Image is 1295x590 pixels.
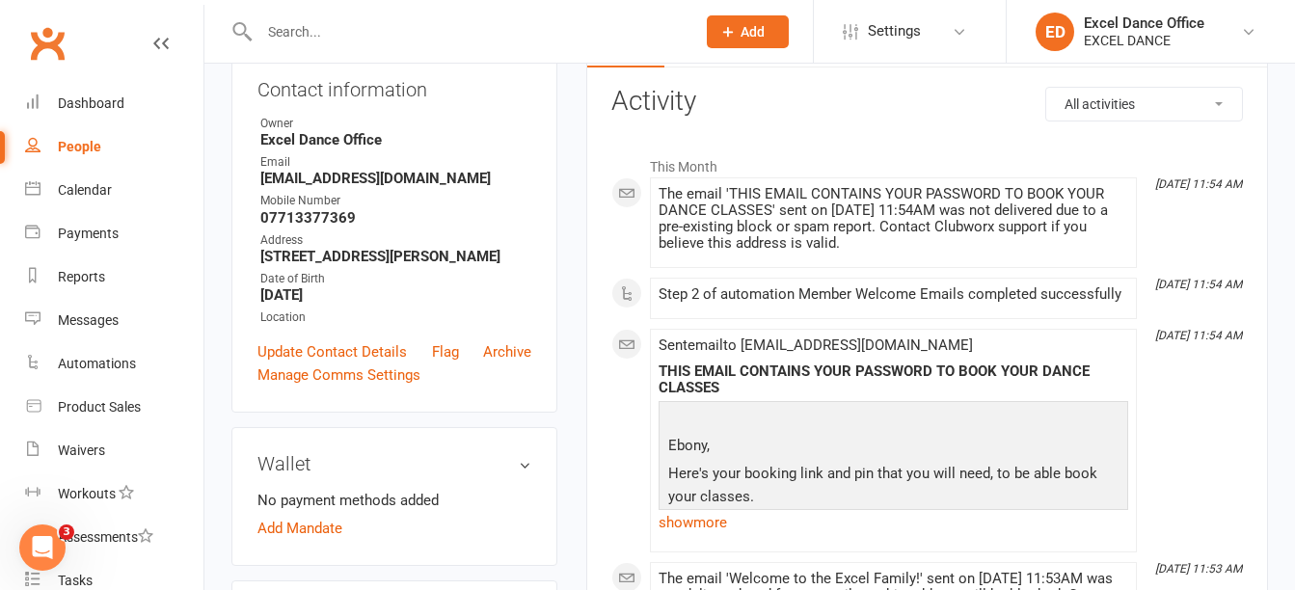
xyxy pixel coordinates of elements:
[25,299,203,342] a: Messages
[257,517,342,540] a: Add Mandate
[260,286,531,304] strong: [DATE]
[868,10,921,53] span: Settings
[611,147,1243,177] li: This Month
[58,529,153,545] div: Assessments
[659,286,1128,303] div: Step 2 of automation Member Welcome Emails completed successfully
[1155,177,1242,191] i: [DATE] 11:54 AM
[19,524,66,571] iframe: Intercom live chat
[25,212,203,255] a: Payments
[260,153,531,172] div: Email
[25,169,203,212] a: Calendar
[257,489,531,512] li: No payment methods added
[260,192,531,210] div: Mobile Number
[659,336,973,354] span: Sent email to [EMAIL_ADDRESS][DOMAIN_NAME]
[1155,562,1242,576] i: [DATE] 11:53 AM
[257,363,420,387] a: Manage Comms Settings
[483,340,531,363] a: Archive
[25,386,203,429] a: Product Sales
[260,115,531,133] div: Owner
[659,363,1128,396] div: THIS EMAIL CONTAINS YOUR PASSWORD TO BOOK YOUR DANCE CLASSES
[25,429,203,472] a: Waivers
[58,95,124,111] div: Dashboard
[254,18,682,45] input: Search...
[1084,32,1204,49] div: EXCEL DANCE
[257,453,531,474] h3: Wallet
[23,19,71,67] a: Clubworx
[1036,13,1074,51] div: ED
[1155,329,1242,342] i: [DATE] 11:54 AM
[58,226,119,241] div: Payments
[25,342,203,386] a: Automations
[25,516,203,559] a: Assessments
[257,340,407,363] a: Update Contact Details
[58,182,112,198] div: Calendar
[25,125,203,169] a: People
[659,509,1128,536] a: show more
[1084,14,1204,32] div: Excel Dance Office
[260,209,531,227] strong: 07713377369
[260,170,531,187] strong: [EMAIL_ADDRESS][DOMAIN_NAME]
[432,340,459,363] a: Flag
[58,486,116,501] div: Workouts
[58,356,136,371] div: Automations
[58,442,105,458] div: Waivers
[257,71,531,100] h3: Contact information
[58,312,119,328] div: Messages
[260,231,531,250] div: Address
[260,270,531,288] div: Date of Birth
[1155,278,1242,291] i: [DATE] 11:54 AM
[707,15,789,48] button: Add
[260,248,531,265] strong: [STREET_ADDRESS][PERSON_NAME]
[741,24,765,40] span: Add
[668,465,1097,505] span: Here's your booking link and pin that you will need, to be able book your classes.
[260,131,531,148] strong: Excel Dance Office
[663,434,1123,462] p: Ebony,
[58,573,93,588] div: Tasks
[25,472,203,516] a: Workouts
[58,139,101,154] div: People
[25,82,203,125] a: Dashboard
[260,308,531,327] div: Location
[58,269,105,284] div: Reports
[659,186,1128,252] div: The email 'THIS EMAIL CONTAINS YOUR PASSWORD TO BOOK YOUR DANCE CLASSES' sent on [DATE] 11:54AM w...
[59,524,74,540] span: 3
[611,87,1243,117] h3: Activity
[58,399,141,415] div: Product Sales
[25,255,203,299] a: Reports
